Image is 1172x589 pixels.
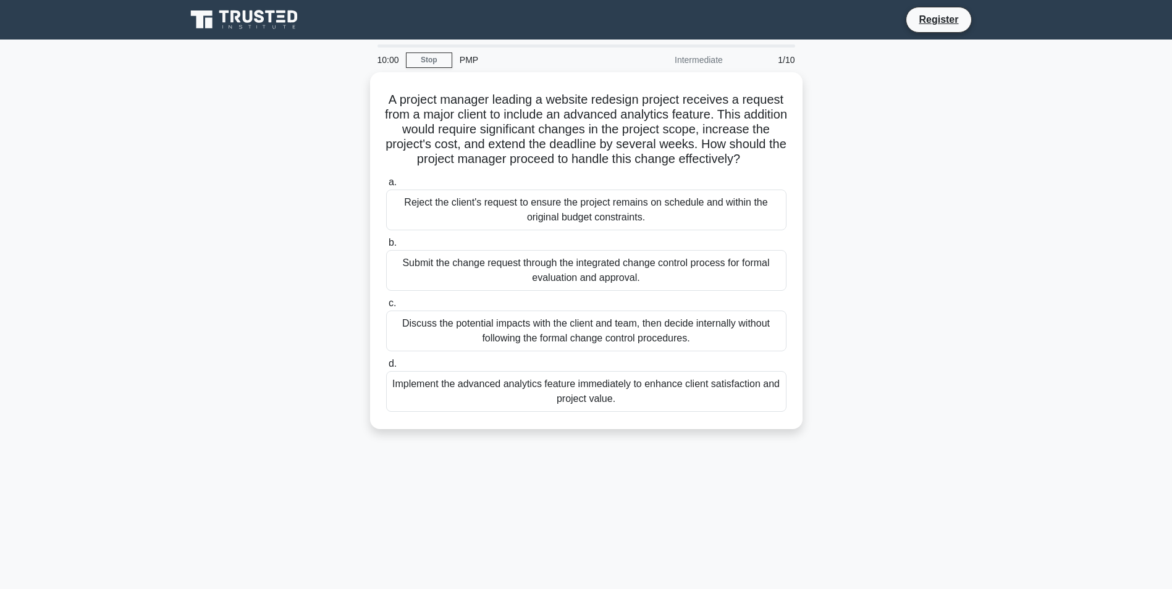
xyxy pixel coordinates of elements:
span: c. [389,298,396,308]
div: Submit the change request through the integrated change control process for formal evaluation and... [386,250,786,291]
h5: A project manager leading a website redesign project receives a request from a major client to in... [385,92,788,167]
a: Stop [406,52,452,68]
div: PMP [452,48,622,72]
div: Intermediate [622,48,730,72]
span: b. [389,237,397,248]
div: 10:00 [370,48,406,72]
span: a. [389,177,397,187]
div: Discuss the potential impacts with the client and team, then decide internally without following ... [386,311,786,351]
div: Reject the client's request to ensure the project remains on schedule and within the original bud... [386,190,786,230]
div: Implement the advanced analytics feature immediately to enhance client satisfaction and project v... [386,371,786,412]
div: 1/10 [730,48,803,72]
a: Register [911,12,966,27]
span: d. [389,358,397,369]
